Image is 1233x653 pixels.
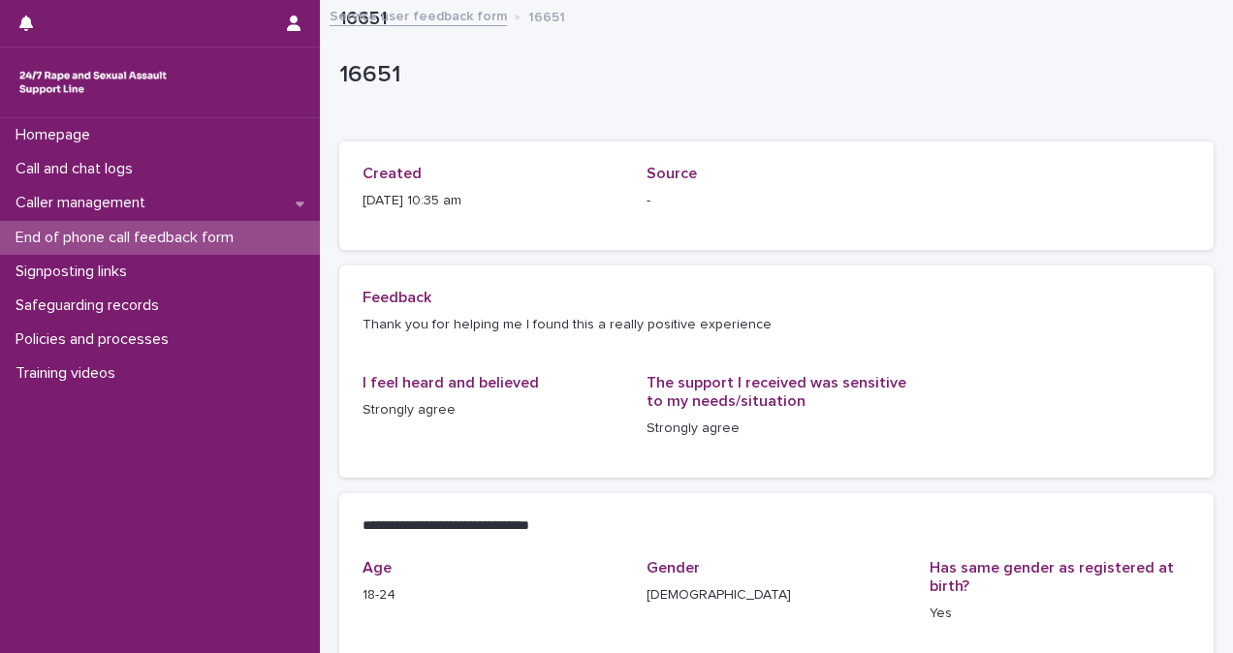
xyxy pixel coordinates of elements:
span: Created [363,166,422,181]
span: Feedback [363,290,431,305]
p: End of phone call feedback form [8,229,249,247]
span: Gender [647,560,700,575]
p: Homepage [8,126,106,144]
p: [DEMOGRAPHIC_DATA] [647,585,907,606]
span: Has same gender as registered at birth? [930,560,1174,594]
p: Training videos [8,364,131,383]
span: Source [647,166,697,181]
p: 18-24 [363,585,623,606]
p: Call and chat logs [8,160,148,178]
a: Service user feedback form [330,4,507,26]
img: rhQMoQhaT3yELyF149Cw [16,63,171,102]
p: 16651 [339,61,1206,89]
p: 16651 [528,5,565,26]
span: Age [363,560,392,575]
p: Policies and processes [8,330,184,349]
p: Strongly agree [363,400,623,420]
p: Signposting links [8,263,142,281]
p: Thank you for helping me I found this a really positive experience [363,315,1190,335]
p: - [647,191,907,211]
p: Yes [930,604,1190,624]
span: I feel heard and believed [363,375,539,390]
p: Safeguarding records [8,296,174,315]
p: Caller management [8,194,161,212]
p: Strongly agree [647,419,907,439]
span: The support I received was sensitive to my needs/situation [647,375,906,409]
p: [DATE] 10:35 am [363,191,623,211]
